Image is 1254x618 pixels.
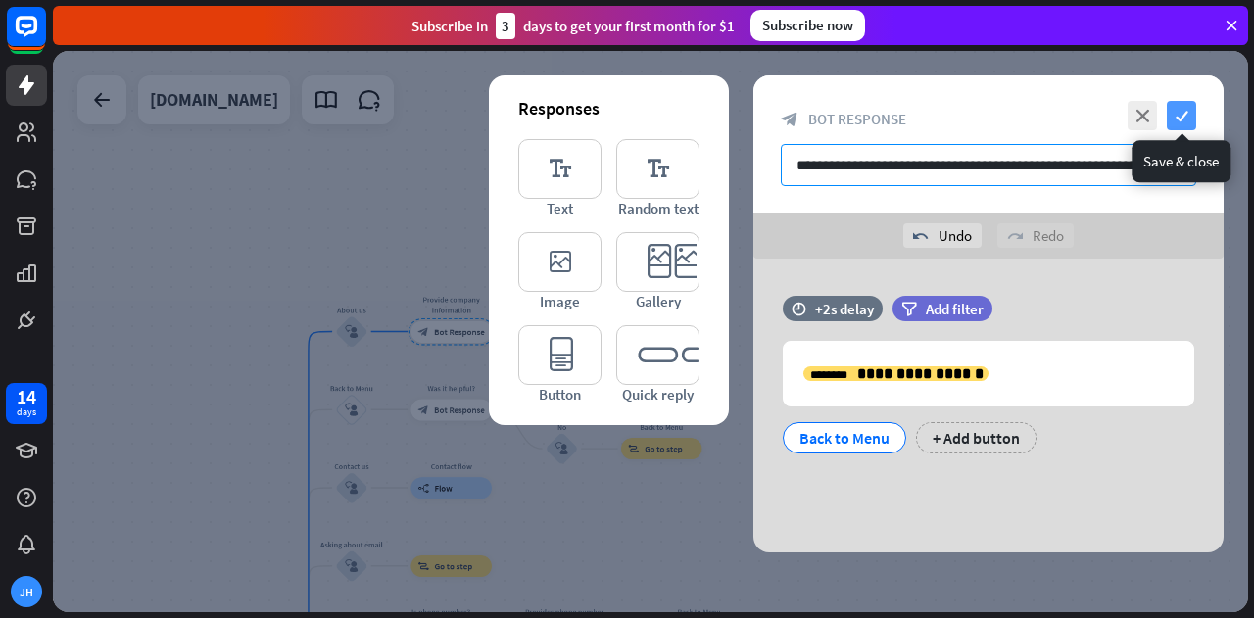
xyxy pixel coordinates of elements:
[1007,228,1023,244] i: redo
[496,13,515,39] div: 3
[913,228,929,244] i: undo
[916,422,1037,453] div: + Add button
[17,405,36,419] div: days
[799,423,890,452] div: Back to Menu
[792,302,806,315] i: time
[1128,101,1157,130] i: close
[926,300,984,318] span: Add filter
[815,300,874,318] div: +2s delay
[903,223,982,248] div: Undo
[997,223,1074,248] div: Redo
[750,10,865,41] div: Subscribe now
[17,388,36,405] div: 14
[411,13,735,39] div: Subscribe in days to get your first month for $1
[901,302,917,316] i: filter
[1167,101,1196,130] i: check
[808,110,906,128] span: Bot Response
[781,111,798,128] i: block_bot_response
[11,576,42,607] div: JH
[16,8,74,67] button: Open LiveChat chat widget
[6,383,47,424] a: 14 days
